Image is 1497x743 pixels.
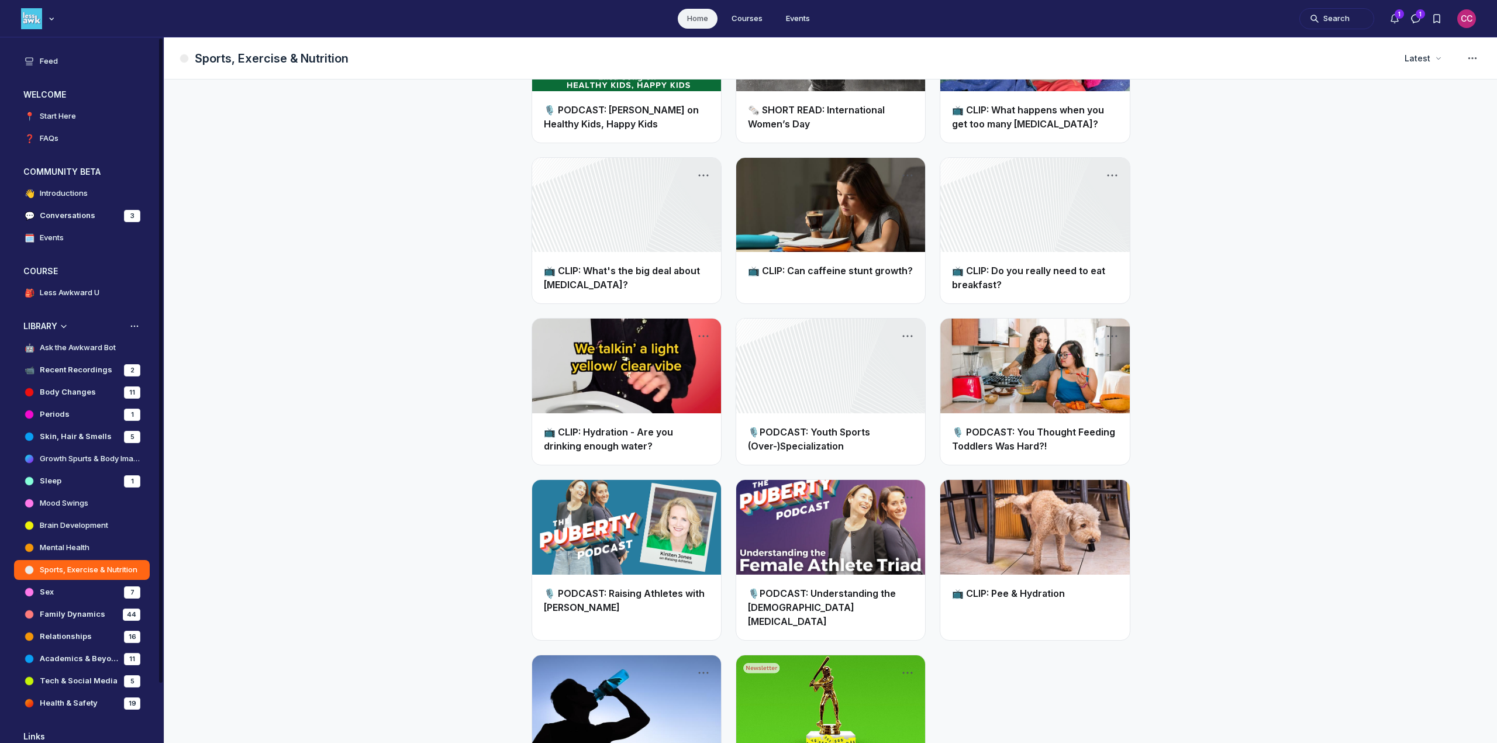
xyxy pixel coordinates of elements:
div: 19 [124,697,140,710]
a: 📺 CLIP: Hydration - Are you drinking enough water? [544,426,673,452]
button: Direct messages [1405,8,1426,29]
a: Mood Swings [14,493,150,513]
span: 💬 [23,210,35,222]
h4: Relationships [40,631,92,642]
div: CC [1457,9,1476,28]
a: Sleep1 [14,471,150,491]
a: Health & Safety19 [14,693,150,713]
span: 👋 [23,188,35,199]
span: 🤖 [23,342,35,354]
span: ❓ [23,133,35,144]
button: Post actions [1104,167,1120,184]
a: Mental Health [14,538,150,558]
a: 🎙️ PODCAST: Raising Athletes with [PERSON_NAME] [544,588,705,613]
div: 3 [124,210,140,222]
a: 🎙️PODCAST: Youth Sports (Over-)Specialization [748,426,870,452]
a: Brain Development [14,516,150,535]
a: 💬Conversations3 [14,206,150,226]
h4: Tech & Social Media [40,675,118,687]
a: Courses [722,9,772,29]
a: 🗓️Events [14,228,150,248]
h3: COMMUNITY BETA [23,166,101,178]
button: Post actions [695,328,712,344]
button: Space settings [1462,48,1483,69]
div: 1 [124,475,140,488]
a: ❓FAQs [14,129,150,148]
button: Post actions [899,167,916,184]
a: Events [777,9,819,29]
a: Relationships16 [14,627,150,647]
header: Page Header [164,37,1497,80]
a: 🎙️PODCAST: Understanding the [DEMOGRAPHIC_DATA][MEDICAL_DATA] [748,588,896,627]
a: 📺 CLIP: Pee & Hydration [952,588,1065,599]
button: Latest [1398,48,1448,69]
button: Post actions [899,489,916,506]
svg: Space settings [1465,51,1479,65]
button: Less Awkward Hub logo [21,7,57,30]
a: Body Changes11 [14,382,150,402]
button: Bookmarks [1426,8,1447,29]
h4: Sports, Exercise & Nutrition [40,564,137,576]
button: Post actions [1104,489,1120,506]
span: Latest [1405,53,1430,64]
button: Search [1299,8,1374,29]
a: Sex7 [14,582,150,602]
h4: Introductions [40,188,88,199]
a: 📺 CLIP: What happens when you get too many [MEDICAL_DATA]? [952,104,1104,130]
a: Sports, Exercise & Nutrition [14,560,150,580]
a: 📹Recent Recordings2 [14,360,150,380]
a: Academics & Beyond11 [14,649,150,669]
h3: LIBRARY [23,320,57,332]
h4: Skin, Hair & Smells [40,431,112,443]
button: Notifications [1384,8,1405,29]
button: Post actions [695,167,712,184]
a: Home [678,9,718,29]
button: Post actions [1104,328,1120,344]
a: 📺 CLIP: Can caffeine stunt growth? [748,265,913,277]
a: Feed [14,51,150,71]
div: 5 [124,431,140,443]
div: 2 [124,364,140,376]
button: Post actions [899,328,916,344]
h4: Mental Health [40,542,89,554]
h4: Mood Swings [40,497,88,509]
div: 11 [124,386,140,399]
div: 7 [124,586,140,599]
div: Collapse space [58,320,70,332]
button: View space group options [129,320,140,332]
h4: Periods [40,409,70,420]
button: COURSECollapse space [14,262,150,281]
h1: Sports, Exercise & Nutrition [195,50,349,67]
a: 🎒Less Awkward U [14,283,150,303]
h4: Less Awkward U [40,287,99,299]
button: Post actions [899,665,916,681]
a: Family Dynamics44 [14,604,150,624]
button: Post actions [695,665,712,681]
div: 5 [124,675,140,687]
span: 📍 [23,110,35,122]
h4: Sex [40,586,54,598]
div: 11 [124,653,140,665]
h3: COURSE [23,265,58,277]
a: Skin, Hair & Smells5 [14,427,150,447]
a: 👋Introductions [14,184,150,203]
a: 📺 CLIP: Do you really need to eat breakfast? [952,265,1105,291]
div: Post actions [695,489,712,506]
h4: Brain Development [40,520,108,531]
span: 🗓️ [23,232,35,244]
h3: WELCOME [23,89,66,101]
span: Links [23,731,45,742]
h4: Family Dynamics [40,609,105,620]
div: 44 [123,609,140,621]
span: 📹 [23,364,35,376]
button: COMMUNITY BETACollapse space [14,163,150,181]
div: 1 [124,409,140,421]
